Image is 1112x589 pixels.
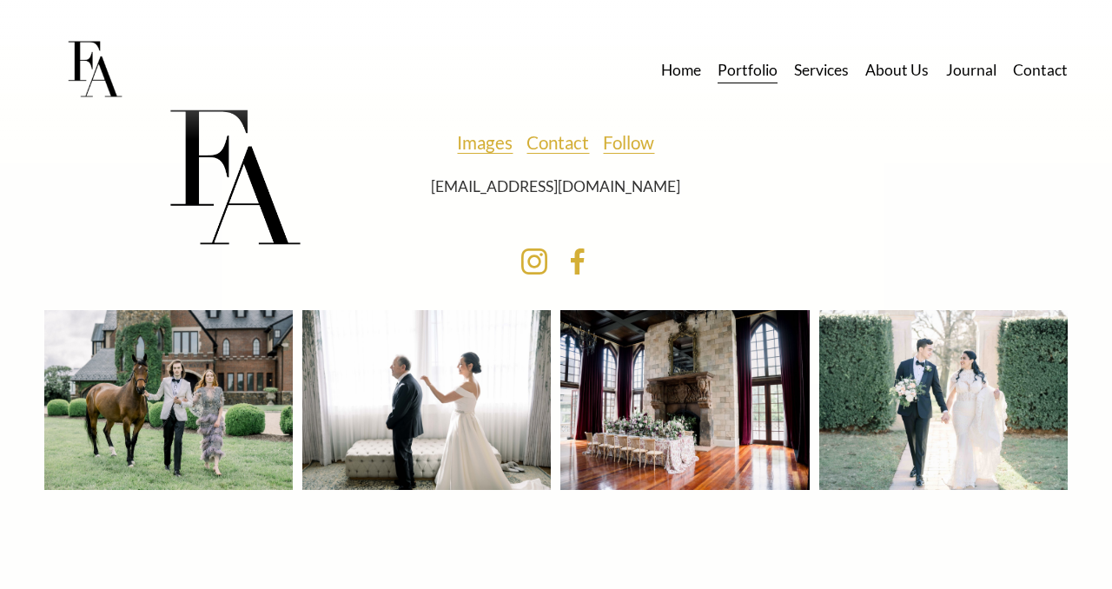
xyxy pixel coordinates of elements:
a: Home [661,55,701,85]
p: [EMAIL_ADDRESS][DOMAIN_NAME] [346,173,766,201]
img: Frost Artistry [44,20,144,120]
a: Facebook [564,248,592,275]
a: Follow [603,127,654,159]
a: Contact [1013,55,1068,85]
a: Images [457,127,513,159]
a: Journal [946,55,996,85]
a: About Us [865,55,929,85]
a: Contact [526,127,589,159]
a: Instagram [520,248,548,275]
a: Services [794,55,849,85]
a: Portfolio [718,55,778,85]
